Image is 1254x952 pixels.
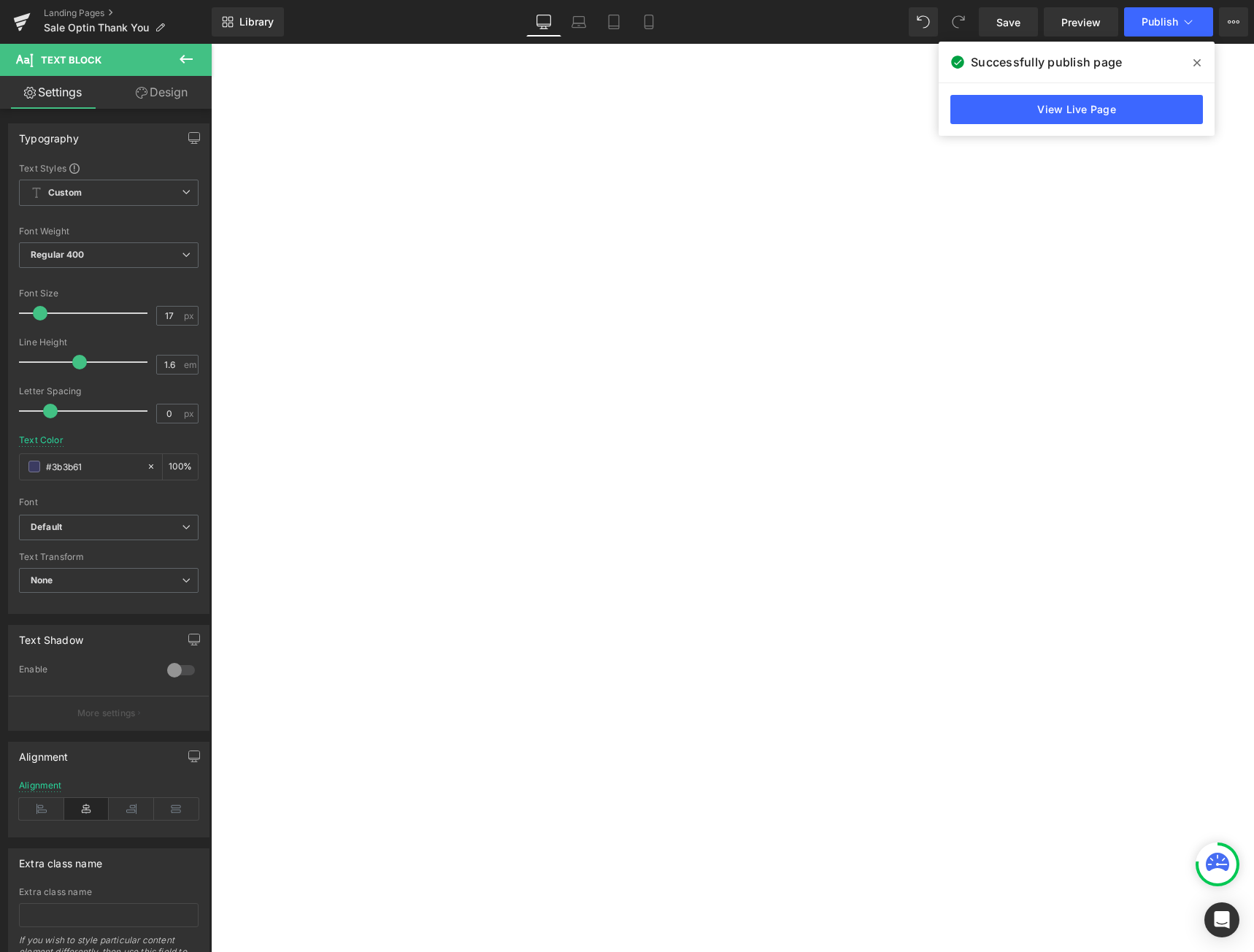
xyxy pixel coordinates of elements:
[561,7,596,37] a: Laptop
[1124,7,1213,37] button: Publish
[184,311,196,320] span: px
[19,337,199,348] div: Line Height
[19,742,69,763] div: Alignment
[48,187,82,199] b: Custom
[944,7,973,37] button: Redo
[212,7,284,37] a: New Library
[19,552,199,562] div: Text Transform
[19,664,153,679] div: Enable
[996,15,1020,30] span: Save
[19,849,102,870] div: Extra class name
[1142,16,1178,28] span: Publish
[9,696,209,730] button: More settings
[19,288,199,299] div: Font Size
[19,887,199,897] div: Extra class name
[44,7,212,19] a: Landing Pages
[19,226,199,237] div: Font Weight
[19,780,62,791] div: Alignment
[46,458,139,475] input: Color
[19,626,83,646] div: Text Shadow
[31,521,62,534] i: Default
[184,360,196,369] span: em
[19,435,64,445] div: Text Color
[971,53,1122,71] span: Successfully publish page
[184,409,196,418] span: px
[1061,15,1101,30] span: Preview
[109,76,215,109] a: Design
[31,575,53,586] b: None
[163,454,198,480] div: %
[239,15,274,28] span: Library
[1204,902,1239,937] div: Open Intercom Messenger
[19,162,199,174] div: Text Styles
[950,95,1203,124] a: View Live Page
[596,7,631,37] a: Tablet
[19,124,79,145] div: Typography
[19,386,199,396] div: Letter Spacing
[19,497,199,507] div: Font
[631,7,666,37] a: Mobile
[1044,7,1118,37] a: Preview
[1219,7,1248,37] button: More
[31,249,85,260] b: Regular 400
[77,707,136,720] p: More settings
[44,22,149,34] span: Sale Optin Thank You
[41,54,101,66] span: Text Block
[909,7,938,37] button: Undo
[526,7,561,37] a: Desktop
